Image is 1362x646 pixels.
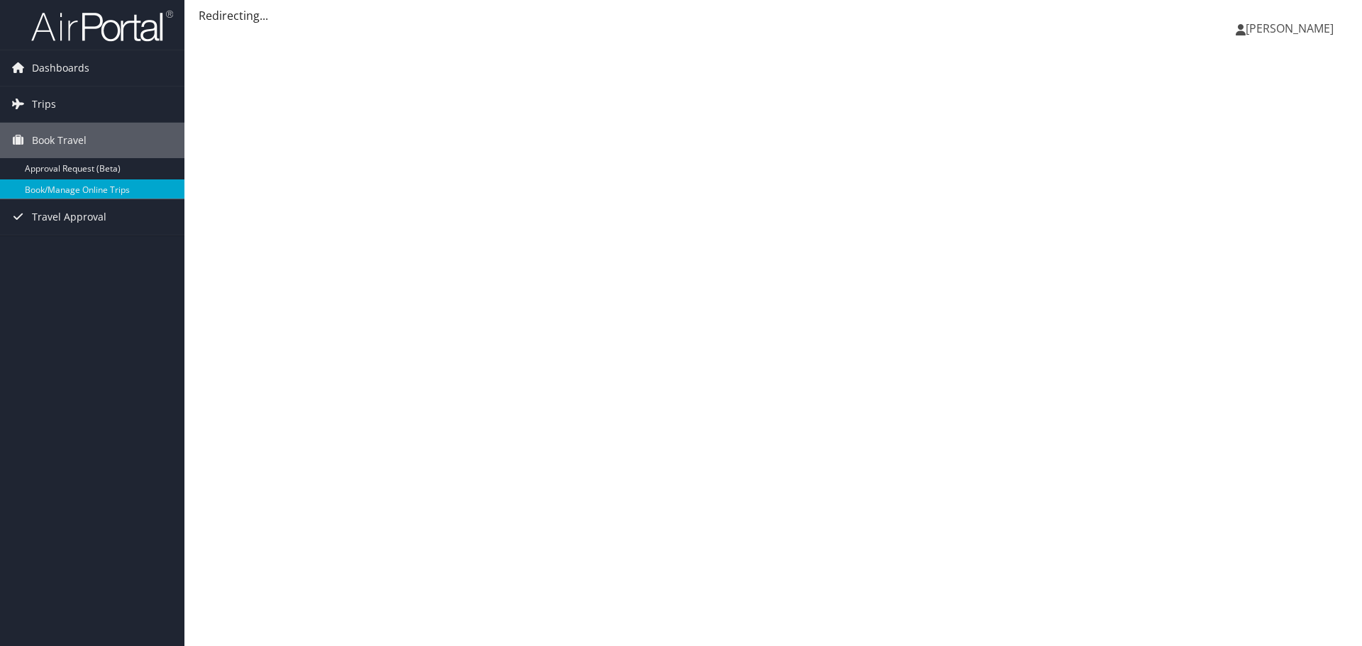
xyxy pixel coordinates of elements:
[32,199,106,235] span: Travel Approval
[32,123,87,158] span: Book Travel
[199,7,1348,24] div: Redirecting...
[32,87,56,122] span: Trips
[1246,21,1334,36] span: [PERSON_NAME]
[1236,7,1348,50] a: [PERSON_NAME]
[31,9,173,43] img: airportal-logo.png
[32,50,89,86] span: Dashboards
